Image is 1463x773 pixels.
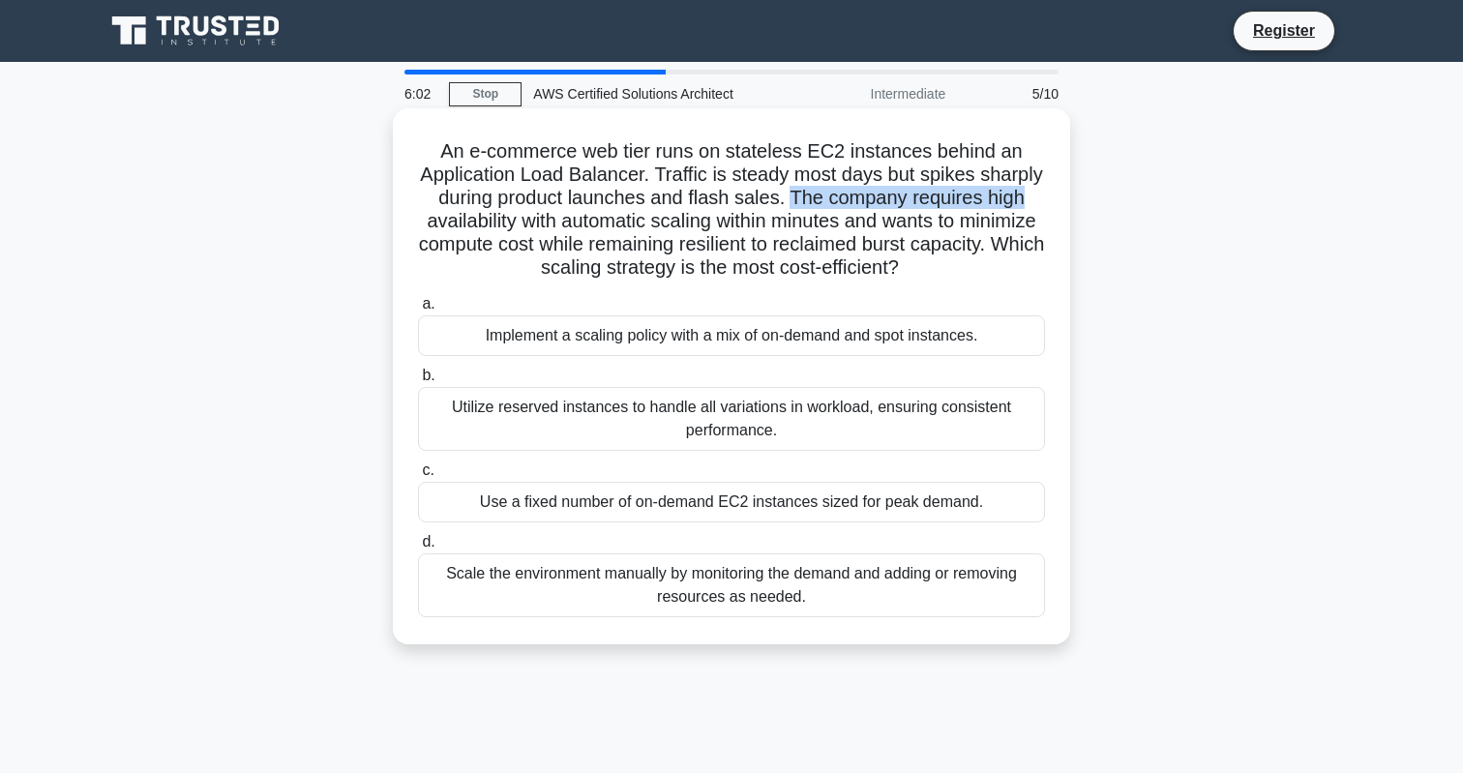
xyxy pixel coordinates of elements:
div: Scale the environment manually by monitoring the demand and adding or removing resources as needed. [418,553,1045,617]
div: Use a fixed number of on-demand EC2 instances sized for peak demand. [418,482,1045,522]
span: c. [422,461,433,478]
span: b. [422,367,434,383]
a: Stop [449,82,522,106]
span: d. [422,533,434,550]
div: Intermediate [788,74,957,113]
div: Implement a scaling policy with a mix of on-demand and spot instances. [418,315,1045,356]
div: AWS Certified Solutions Architect [522,74,788,113]
div: Utilize reserved instances to handle all variations in workload, ensuring consistent performance. [418,387,1045,451]
h5: An e-commerce web tier runs on stateless EC2 instances behind an Application Load Balancer. Traff... [416,139,1047,281]
div: 5/10 [957,74,1070,113]
div: 6:02 [393,74,449,113]
span: a. [422,295,434,312]
a: Register [1241,18,1327,43]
